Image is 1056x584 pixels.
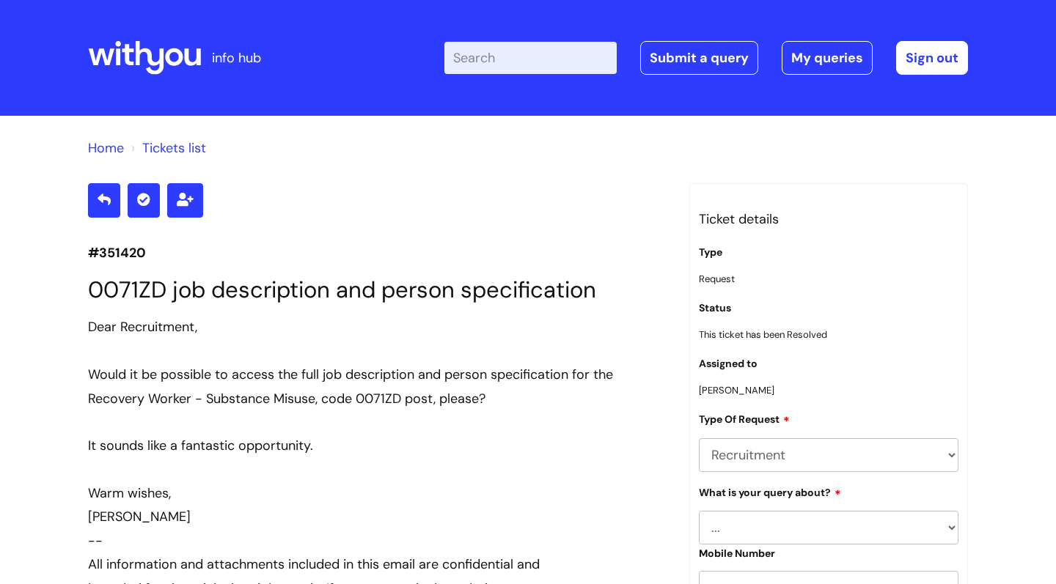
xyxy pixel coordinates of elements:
label: Mobile Number [699,547,775,560]
a: Sign out [896,41,968,75]
li: Tickets list [128,136,206,160]
li: Solution home [88,136,124,160]
a: Submit a query [640,41,758,75]
label: What is your query about? [699,484,841,499]
p: This ticket has been Resolved [699,326,958,343]
a: Tickets list [142,139,206,157]
label: Type Of Request [699,411,790,426]
label: Assigned to [699,358,758,370]
label: Type [699,246,722,259]
div: | - [444,41,968,75]
h1: 0071ZD job description and person specification [88,276,667,303]
p: info hub [212,46,261,70]
a: Home [88,139,124,157]
h3: Ticket details [699,207,958,231]
input: Search [444,42,617,74]
p: #351420 [88,241,667,265]
label: Status [699,302,731,314]
a: My queries [782,41,873,75]
p: Request [699,270,958,287]
p: [PERSON_NAME] [699,382,958,399]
